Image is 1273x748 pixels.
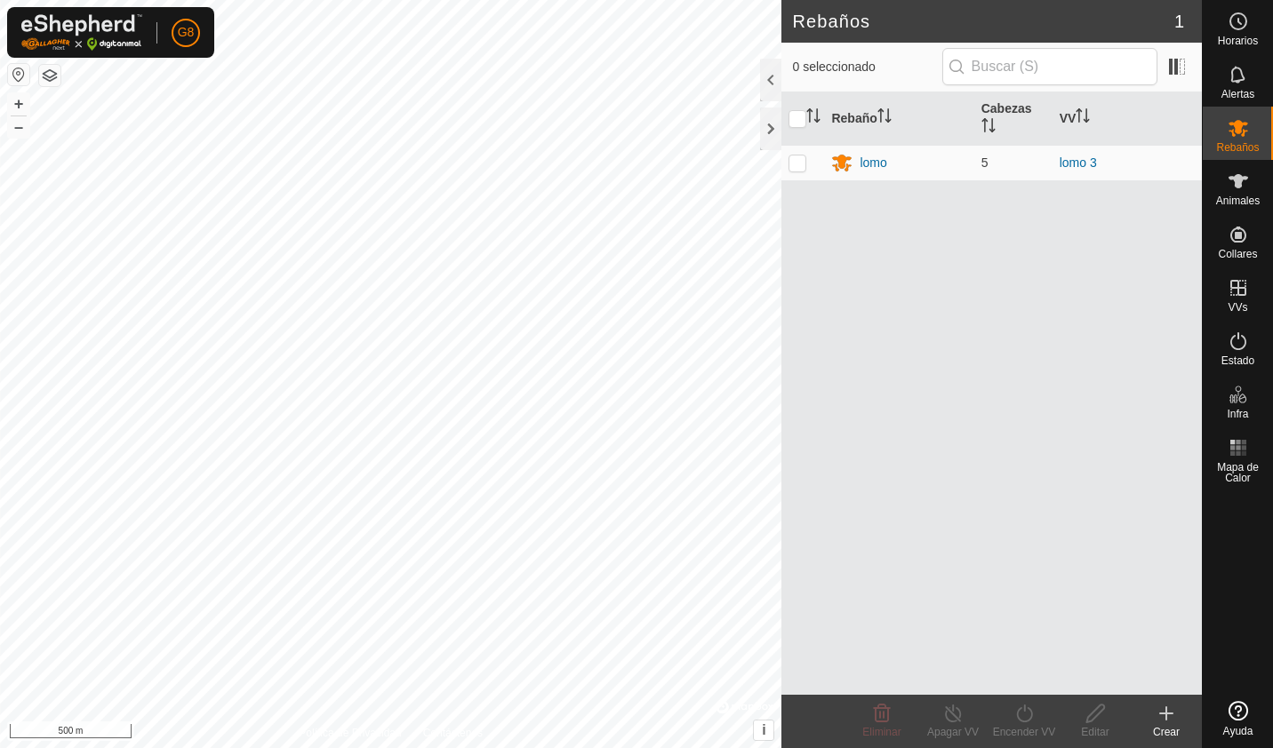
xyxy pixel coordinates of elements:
span: 5 [981,155,989,170]
span: Eliminar [862,726,901,738]
div: lomo [860,154,886,172]
span: Alertas [1221,89,1254,99]
button: – [8,116,29,138]
th: VV [1053,92,1202,146]
span: Rebaños [1216,142,1259,153]
span: Animales [1216,195,1260,206]
span: 1 [1174,8,1184,35]
a: Ayuda [1203,694,1273,744]
p-sorticon: Activar para ordenar [806,111,821,125]
button: Restablecer Mapa [8,64,29,85]
span: VVs [1228,302,1247,313]
th: Rebaño [824,92,973,146]
div: Apagar VV [917,724,989,740]
div: Encender VV [989,724,1060,740]
input: Buscar (S) [942,48,1157,85]
span: Estado [1221,355,1254,366]
button: + [8,93,29,115]
img: Logo Gallagher [21,14,142,51]
span: Horarios [1218,36,1258,46]
span: Ayuda [1223,726,1253,736]
span: Collares [1218,249,1257,259]
span: Infra [1227,409,1248,419]
span: i [762,722,765,737]
h2: Rebaños [792,11,1173,32]
div: Editar [1060,724,1131,740]
a: Contáctenos [423,725,483,741]
p-sorticon: Activar para ordenar [877,111,892,125]
a: lomo 3 [1060,155,1097,170]
span: Mapa de Calor [1207,462,1269,483]
button: Capas del Mapa [39,65,60,86]
span: G8 [178,23,195,42]
p-sorticon: Activar para ordenar [981,121,996,135]
p-sorticon: Activar para ordenar [1076,111,1090,125]
a: Política de Privacidad [299,725,401,741]
th: Cabezas [974,92,1053,146]
button: i [754,720,773,740]
span: 0 seleccionado [792,58,941,76]
div: Crear [1131,724,1202,740]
